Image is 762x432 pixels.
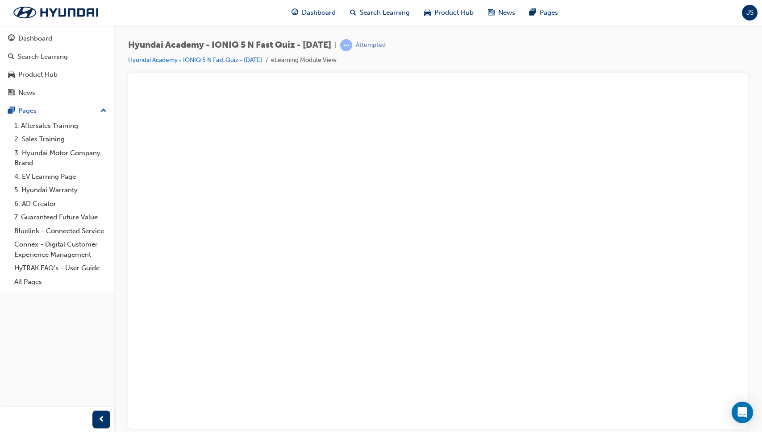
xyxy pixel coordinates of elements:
[498,8,515,18] span: News
[4,85,110,101] a: News
[356,41,386,49] div: Attempted
[529,7,536,18] span: pages-icon
[18,106,37,116] div: Pages
[11,197,110,211] a: 6. AD Creator
[4,29,110,103] button: DashboardSearch LearningProduct HubNews
[340,39,352,51] span: learningRecordVerb_ATTEMPT-icon
[732,402,753,423] div: Open Intercom Messenger
[98,414,105,425] span: prev-icon
[424,7,431,18] span: car-icon
[481,4,522,22] a: news-iconNews
[11,261,110,275] a: HyTRAK FAQ's - User Guide
[4,30,110,47] a: Dashboard
[4,103,110,119] button: Pages
[128,56,262,64] a: Hyundai Academy - IONIQ 5 N Fast Quiz - [DATE]
[18,52,68,62] div: Search Learning
[11,238,110,261] a: Connex - Digital Customer Experience Management
[8,71,15,79] span: car-icon
[417,4,481,22] a: car-iconProduct Hub
[742,5,758,21] button: JS
[4,49,110,65] a: Search Learning
[18,70,58,80] div: Product Hub
[335,40,337,50] span: |
[100,105,107,117] span: up-icon
[11,132,110,146] a: 2. Sales Training
[4,3,107,22] img: Trak
[540,8,558,18] span: Pages
[434,8,474,18] span: Product Hub
[302,8,336,18] span: Dashboard
[11,224,110,238] a: Bluelink - Connected Service
[11,210,110,224] a: 7. Guaranteed Future Value
[8,107,15,115] span: pages-icon
[522,4,565,22] a: pages-iconPages
[291,7,298,18] span: guage-icon
[128,40,331,50] span: Hyundai Academy - IONIQ 5 N Fast Quiz - [DATE]
[11,275,110,289] a: All Pages
[8,53,14,61] span: search-icon
[11,119,110,133] a: 1. Aftersales Training
[18,33,52,44] div: Dashboard
[360,8,410,18] span: Search Learning
[8,35,15,43] span: guage-icon
[8,89,15,97] span: news-icon
[18,88,35,98] div: News
[4,66,110,83] a: Product Hub
[11,170,110,184] a: 4. EV Learning Page
[350,7,356,18] span: search-icon
[284,4,343,22] a: guage-iconDashboard
[271,55,337,66] li: eLearning Module View
[746,8,754,18] span: JS
[488,7,495,18] span: news-icon
[343,4,417,22] a: search-iconSearch Learning
[11,146,110,170] a: 3. Hyundai Motor Company Brand
[11,183,110,197] a: 5. Hyundai Warranty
